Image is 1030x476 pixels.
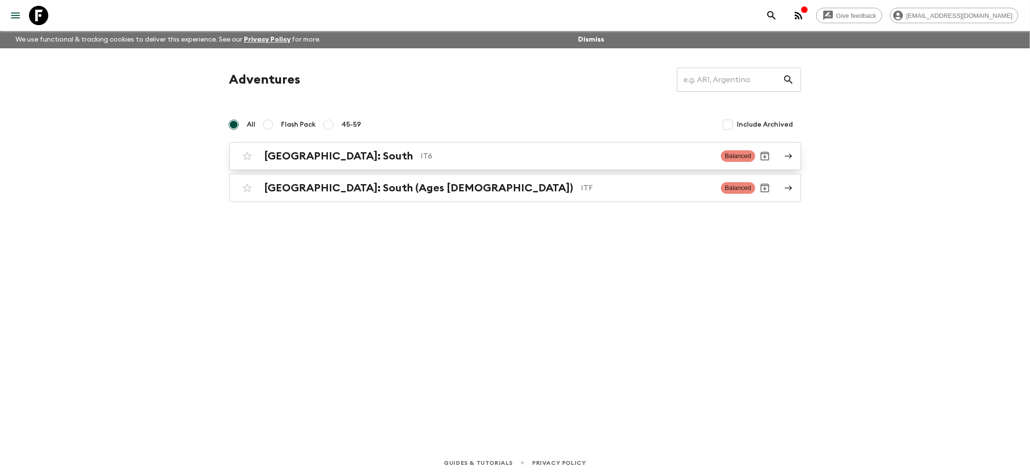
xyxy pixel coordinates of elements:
[755,178,775,198] button: Archive
[229,70,301,89] h1: Adventures
[762,6,781,25] button: search adventures
[444,458,513,468] a: Guides & Tutorials
[421,150,714,162] p: IT6
[265,182,574,194] h2: [GEOGRAPHIC_DATA]: South (Ages [DEMOGRAPHIC_DATA])
[831,12,882,19] span: Give feedback
[12,31,325,48] p: We use functional & tracking cookies to deliver this experience. See our for more.
[755,146,775,166] button: Archive
[229,142,801,170] a: [GEOGRAPHIC_DATA]: SouthIT6BalancedArchive
[342,120,362,130] span: 45-59
[532,458,586,468] a: Privacy Policy
[721,150,755,162] span: Balanced
[229,174,801,202] a: [GEOGRAPHIC_DATA]: South (Ages [DEMOGRAPHIC_DATA])ITFBalancedArchive
[282,120,316,130] span: Flash Pack
[247,120,256,130] span: All
[244,36,291,43] a: Privacy Policy
[581,182,714,194] p: ITF
[6,6,25,25] button: menu
[890,8,1018,23] div: [EMAIL_ADDRESS][DOMAIN_NAME]
[677,66,783,93] input: e.g. AR1, Argentina
[737,120,793,130] span: Include Archived
[816,8,882,23] a: Give feedback
[721,182,755,194] span: Balanced
[576,33,607,46] button: Dismiss
[265,150,413,162] h2: [GEOGRAPHIC_DATA]: South
[901,12,1018,19] span: [EMAIL_ADDRESS][DOMAIN_NAME]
